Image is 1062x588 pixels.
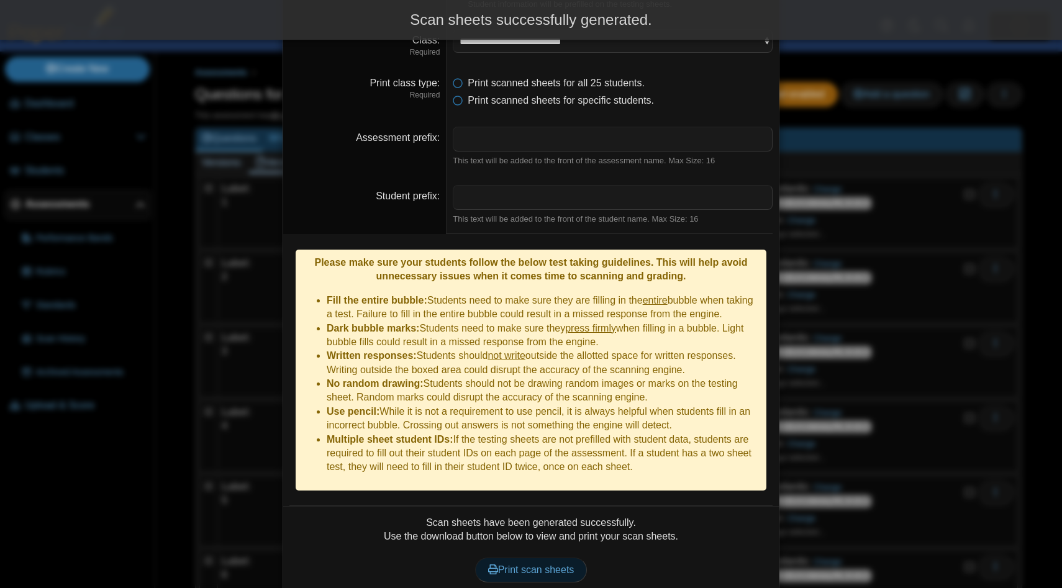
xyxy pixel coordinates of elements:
[468,95,654,106] span: Print scanned sheets for specific students.
[327,350,417,361] b: Written responses:
[643,295,668,305] u: entire
[488,350,525,361] u: not write
[453,214,773,225] div: This text will be added to the front of the student name. Max Size: 16
[289,47,440,58] dfn: Required
[453,155,773,166] div: This text will be added to the front of the assessment name. Max Size: 16
[9,9,1053,30] div: Scan sheets successfully generated.
[327,294,760,322] li: Students need to make sure they are filling in the bubble when taking a test. Failure to fill in ...
[468,78,645,88] span: Print scanned sheets for all 25 students.
[376,191,440,201] label: Student prefix
[327,349,760,377] li: Students should outside the allotted space for written responses. Writing outside the boxed area ...
[327,434,453,445] b: Multiple sheet student IDs:
[488,564,574,575] span: Print scan sheets
[412,35,440,45] label: Class
[475,558,588,582] a: Print scan sheets
[327,295,427,305] b: Fill the entire bubble:
[327,406,379,417] b: Use pencil:
[356,132,440,143] label: Assessment prefix
[565,323,616,333] u: press firmly
[289,90,440,101] dfn: Required
[327,377,760,405] li: Students should not be drawing random images or marks on the testing sheet. Random marks could di...
[327,378,424,389] b: No random drawing:
[327,322,760,350] li: Students need to make sure they when filling in a bubble. Light bubble fills could result in a mi...
[327,405,760,433] li: While it is not a requirement to use pencil, it is always helpful when students fill in an incorr...
[327,433,760,474] li: If the testing sheets are not prefilled with student data, students are required to fill out thei...
[327,323,419,333] b: Dark bubble marks:
[370,78,440,88] label: Print class type
[314,257,747,281] b: Please make sure your students follow the below test taking guidelines. This will help avoid unne...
